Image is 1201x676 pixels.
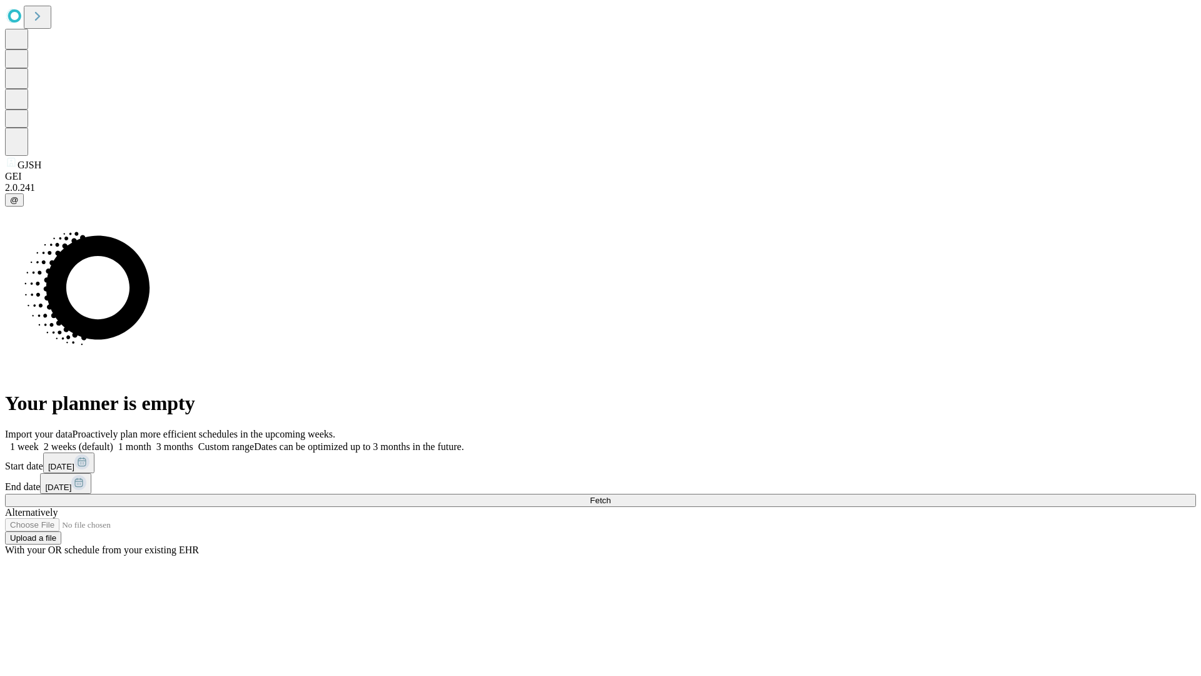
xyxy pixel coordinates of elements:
span: Fetch [590,496,611,505]
div: GEI [5,171,1196,182]
div: End date [5,473,1196,494]
div: 2.0.241 [5,182,1196,193]
span: @ [10,195,19,205]
span: 2 weeks (default) [44,441,113,452]
span: 3 months [156,441,193,452]
h1: Your planner is empty [5,392,1196,415]
span: 1 month [118,441,151,452]
span: GJSH [18,160,41,170]
span: Proactively plan more efficient schedules in the upcoming weeks. [73,429,335,439]
span: [DATE] [48,462,74,471]
span: 1 week [10,441,39,452]
button: Fetch [5,494,1196,507]
span: Alternatively [5,507,58,518]
div: Start date [5,453,1196,473]
span: Custom range [198,441,254,452]
button: [DATE] [43,453,94,473]
span: Import your data [5,429,73,439]
button: [DATE] [40,473,91,494]
span: [DATE] [45,483,71,492]
button: Upload a file [5,531,61,545]
button: @ [5,193,24,207]
span: Dates can be optimized up to 3 months in the future. [254,441,464,452]
span: With your OR schedule from your existing EHR [5,545,199,555]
